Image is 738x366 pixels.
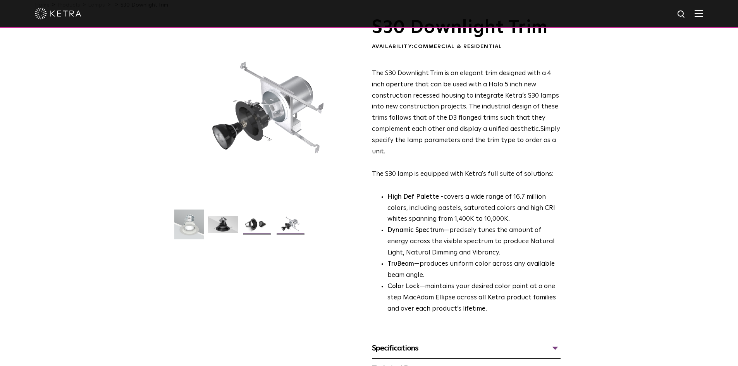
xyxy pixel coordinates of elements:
span: Simply specify the lamp parameters and the trim type to order as a unit.​ [372,126,560,155]
p: The S30 lamp is equipped with Ketra's full suite of solutions: [372,68,561,180]
div: Specifications [372,342,561,354]
img: S30 Halo Downlight_Table Top_Black [242,216,272,239]
img: ketra-logo-2019-white [35,8,81,19]
img: S30 Halo Downlight_Exploded_Black [275,216,305,239]
img: S30-DownlightTrim-2021-Web-Square [174,210,204,245]
img: search icon [677,10,686,19]
strong: Color Lock [387,283,420,290]
strong: High Def Palette - [387,194,444,200]
li: —maintains your desired color point at a one step MacAdam Ellipse across all Ketra product famili... [387,281,561,315]
div: Availability: [372,43,561,51]
li: —produces uniform color across any available beam angle. [387,259,561,281]
strong: TruBeam [387,261,414,267]
img: S30 Halo Downlight_Hero_Black_Gradient [208,216,238,239]
span: Commercial & Residential [414,44,502,49]
strong: Dynamic Spectrum [387,227,444,234]
p: covers a wide range of 16.7 million colors, including pastels, saturated colors and high CRI whit... [387,192,561,225]
li: —precisely tunes the amount of energy across the visible spectrum to produce Natural Light, Natur... [387,225,561,259]
span: The S30 Downlight Trim is an elegant trim designed with a 4 inch aperture that can be used with a... [372,70,559,132]
img: Hamburger%20Nav.svg [695,10,703,17]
